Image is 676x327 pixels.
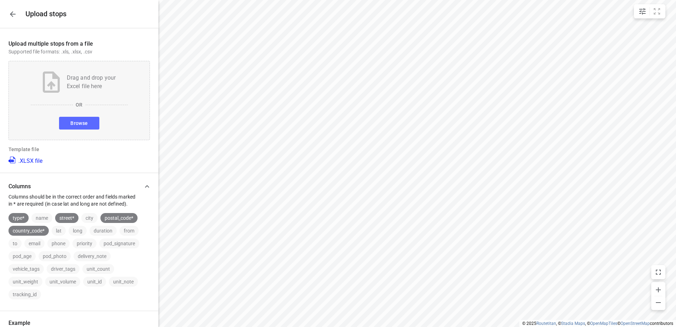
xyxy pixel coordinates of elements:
span: name [31,215,52,221]
span: Browse [70,119,88,128]
span: tracking_id [8,292,41,297]
p: Drag and drop your Excel file here [67,74,116,91]
div: ColumnsColumns should be in the correct order and fields marked in * are required (in case lat an... [8,207,150,299]
p: Columns [8,183,140,190]
a: .XLSX file [8,156,42,164]
span: delivery_note [74,253,111,259]
p: Example [8,320,150,326]
span: unit_weight [8,279,42,285]
span: lat [52,228,66,234]
span: country_code* [8,228,49,234]
span: unit_volume [45,279,80,285]
span: from [120,228,139,234]
span: unit_note [109,279,138,285]
img: XLSX [8,156,17,164]
a: OpenStreetMap [620,321,650,326]
div: small contained button group [634,4,665,18]
img: Upload file [43,71,60,93]
div: ColumnsColumns should be in the correct order and fields marked in * are required (in case lat an... [8,179,150,207]
button: Browse [59,117,99,130]
span: postal_code* [100,215,138,221]
span: city [81,215,98,221]
p: Columns should be in the correct order and fields marked in * are required (in case lat and long ... [8,193,140,207]
span: unit_id [83,279,106,285]
p: Template file [8,146,150,153]
span: priority [72,241,97,246]
span: pod_photo [39,253,71,259]
span: phone [47,241,70,246]
h5: Upload stops [25,10,66,18]
span: street* [55,215,78,221]
span: pod_signature [99,241,139,246]
span: driver_tags [47,266,80,272]
button: Map settings [635,4,649,18]
span: duration [89,228,117,234]
span: long [69,228,87,234]
span: to [8,241,22,246]
a: Routetitan [536,321,556,326]
span: type* [8,215,29,221]
p: Upload multiple stops from a file [8,40,150,48]
a: Stadia Maps [561,321,585,326]
span: email [24,241,45,246]
p: OR [76,101,82,108]
span: vehicle_tags [8,266,44,272]
p: Supported file formats: .xls, .xlsx, .csv [8,48,150,55]
span: unit_count [82,266,114,272]
a: OpenMapTiles [590,321,617,326]
span: pod_age [8,253,36,259]
li: © 2025 , © , © © contributors [522,321,673,326]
